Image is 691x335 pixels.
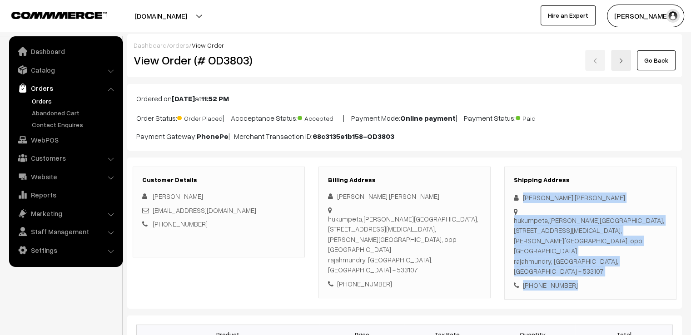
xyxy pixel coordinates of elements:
[514,176,667,184] h3: Shipping Address
[136,93,673,104] p: Ordered on at
[328,214,481,275] div: hukumpeta,[PERSON_NAME][GEOGRAPHIC_DATA], [STREET_ADDRESS][MEDICAL_DATA], [PERSON_NAME][GEOGRAPHI...
[514,215,667,276] div: hukumpeta,[PERSON_NAME][GEOGRAPHIC_DATA], [STREET_ADDRESS][MEDICAL_DATA], [PERSON_NAME][GEOGRAPHI...
[618,58,624,64] img: right-arrow.png
[328,191,481,202] div: [PERSON_NAME] [PERSON_NAME]
[11,223,119,240] a: Staff Management
[11,9,91,20] a: COMMMERCE
[11,80,119,96] a: Orders
[136,131,673,142] p: Payment Gateway: | Merchant Transaction ID:
[197,132,229,141] b: PhonePe
[11,150,119,166] a: Customers
[201,94,229,103] b: 11:52 PM
[11,242,119,258] a: Settings
[328,176,481,184] h3: Billing Address
[514,192,667,203] div: [PERSON_NAME] [PERSON_NAME]
[134,41,167,49] a: Dashboard
[103,5,219,27] button: [DOMAIN_NAME]
[11,43,119,59] a: Dashboard
[192,41,224,49] span: View Order
[607,5,684,27] button: [PERSON_NAME]
[169,41,189,49] a: orders
[328,279,481,289] div: [PHONE_NUMBER]
[11,205,119,222] a: Marketing
[11,132,119,148] a: WebPOS
[11,168,119,185] a: Website
[298,111,343,123] span: Accepted
[11,12,107,19] img: COMMMERCE
[30,108,119,118] a: Abandoned Cart
[11,62,119,78] a: Catalog
[136,111,673,123] p: Order Status: | Accceptance Status: | Payment Mode: | Payment Status:
[177,111,223,123] span: Order Placed
[134,53,305,67] h2: View Order (# OD3803)
[541,5,596,25] a: Hire an Expert
[30,96,119,106] a: Orders
[172,94,195,103] b: [DATE]
[514,280,667,291] div: [PHONE_NUMBER]
[142,176,295,184] h3: Customer Details
[400,113,456,123] b: Online payment
[666,9,680,23] img: user
[516,111,561,123] span: Paid
[637,50,676,70] a: Go Back
[153,192,203,200] span: [PERSON_NAME]
[153,220,208,228] a: [PHONE_NUMBER]
[313,132,394,141] b: 68c3135e1b158-OD3803
[134,40,676,50] div: / /
[153,206,256,214] a: [EMAIL_ADDRESS][DOMAIN_NAME]
[30,120,119,129] a: Contact Enquires
[11,187,119,203] a: Reports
